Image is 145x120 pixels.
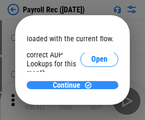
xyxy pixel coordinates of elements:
img: Continue [84,81,92,89]
span: Continue [53,82,80,89]
div: Please select the correct ADP Lookups for this month [27,41,80,77]
button: Open [80,52,118,67]
button: ContinueContinue [27,81,118,89]
span: Open [91,55,107,63]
